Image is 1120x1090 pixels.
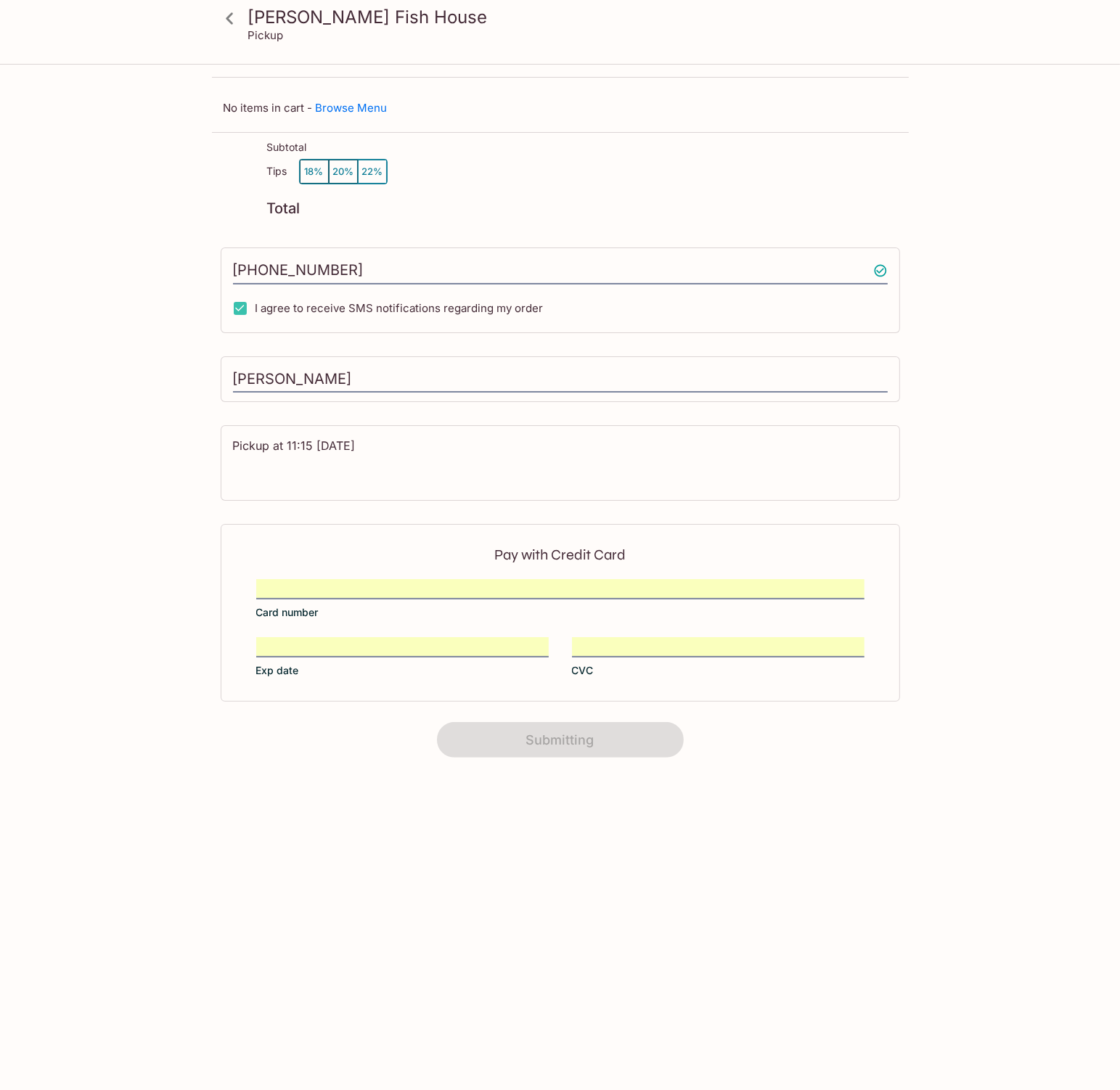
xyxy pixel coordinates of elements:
span: CVC [572,663,594,678]
p: Your Order [247,52,874,65]
button: 20% [329,160,358,184]
input: Enter first and last name [233,366,888,393]
textarea: Pickup at 11:15 [DATE] [233,438,888,488]
span: Card number [256,605,319,620]
iframe: Secure expiration date input frame [256,639,549,655]
p: Tips [267,165,287,177]
iframe: Secure card number input frame [256,581,864,597]
span: Exp date [256,663,299,678]
p: Total [267,202,301,216]
p: Subtotal [267,142,307,153]
p: Pickup [248,28,284,42]
p: No items in cart - [224,101,897,115]
p: Pay with Credit Card [256,548,864,562]
input: Enter phone number [233,257,888,284]
iframe: Secure CVC input frame [572,639,864,655]
span: I agree to receive SMS notifications regarding my order [256,301,544,315]
a: Browse Menu [316,101,388,115]
h3: [PERSON_NAME] Fish House [248,6,897,28]
button: 18% [300,160,329,184]
button: 22% [358,160,387,184]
